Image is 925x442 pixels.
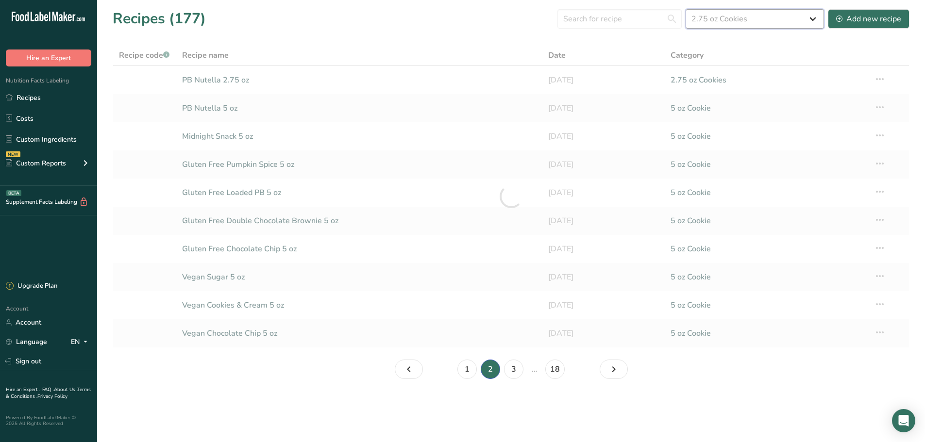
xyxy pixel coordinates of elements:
a: Privacy Policy [37,393,67,400]
div: BETA [6,190,21,196]
h1: Recipes (177) [113,8,206,30]
div: NEW [6,151,20,157]
a: FAQ . [42,386,54,393]
div: Add new recipe [836,13,901,25]
div: EN [71,336,91,348]
a: Page 1. [457,360,477,379]
input: Search for recipe [557,9,682,29]
a: Page 1. [395,360,423,379]
div: Open Intercom Messenger [892,409,915,432]
button: Add new recipe [828,9,909,29]
div: Custom Reports [6,158,66,168]
div: Powered By FoodLabelMaker © 2025 All Rights Reserved [6,415,91,426]
a: Page 3. [504,360,523,379]
a: Terms & Conditions . [6,386,91,400]
a: Hire an Expert . [6,386,40,393]
div: Upgrade Plan [6,281,57,291]
a: Page 18. [545,360,565,379]
a: About Us . [54,386,77,393]
a: Language [6,333,47,350]
a: Page 3. [600,360,628,379]
button: Hire an Expert [6,49,91,66]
